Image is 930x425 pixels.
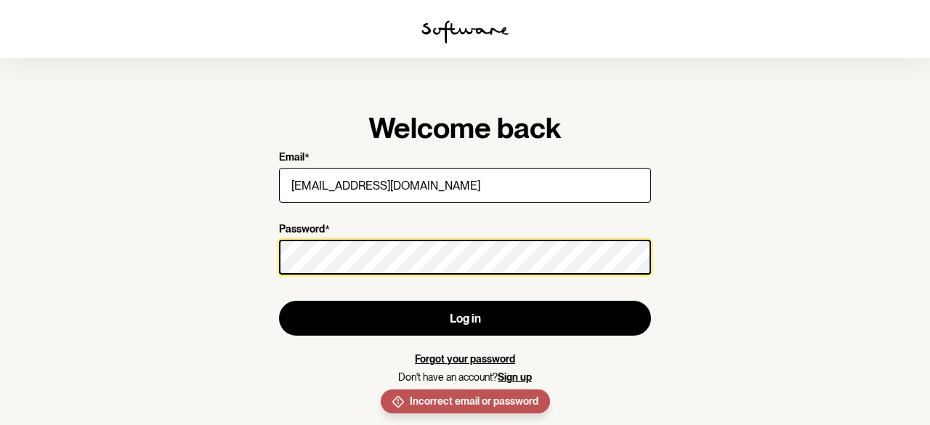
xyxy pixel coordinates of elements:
a: Sign up [498,371,532,383]
img: software logo [421,20,509,44]
p: Email [279,151,304,165]
a: Forgot your password [415,353,515,365]
h1: Welcome back [279,110,651,145]
p: Password [279,223,325,237]
button: Log in [279,301,651,336]
p: Don't have an account? [279,371,651,384]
